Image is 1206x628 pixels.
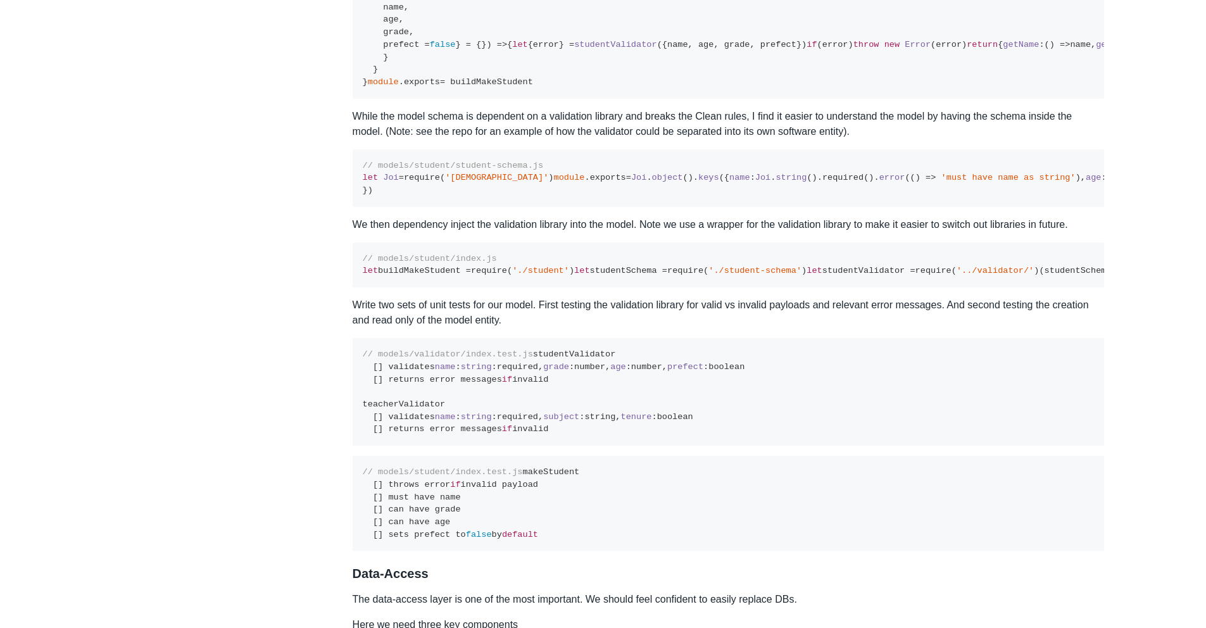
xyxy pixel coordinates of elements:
[502,375,512,384] span: if
[543,412,579,422] span: subject
[363,254,497,263] span: // models/student/index.js
[353,592,1105,607] p: The data-access layer is one of the most important. We should feel confident to easily replace DBs.
[430,40,456,49] span: false
[435,412,456,422] span: name
[574,266,589,275] span: let
[353,298,1105,328] p: Write two sets of unit tests for our model. First testing the validation library for valid vs inv...
[466,530,492,539] span: false
[404,173,440,182] span: require
[363,173,378,182] span: let
[363,266,378,275] span: let
[435,362,456,372] span: name
[879,173,905,182] span: error
[667,266,703,275] span: require
[1045,40,1071,49] span: () =>
[807,266,822,275] span: let
[363,349,750,434] code: studentValidator [] validates : :required, :number, :number, :boolean [] returns error messages i...
[621,412,652,422] span: tenure
[807,40,817,49] span: if
[554,173,585,182] span: module
[957,266,1034,275] span: '../validator/'
[450,480,460,489] span: if
[1003,40,1039,49] span: getName
[884,40,900,49] span: new
[967,40,998,49] span: return
[590,173,626,182] span: exports
[353,109,1105,139] p: While the model schema is dependent on a validation library and breaks the Clean rules, I find it...
[610,362,625,372] span: age
[363,467,523,477] span: // models/student/index.test.js
[353,566,1105,582] h3: Data-Access
[574,40,657,49] span: studentValidator
[708,266,801,275] span: './student-schema'
[755,173,770,182] span: Joi
[502,424,512,434] span: if
[404,77,440,87] span: exports
[353,217,1105,232] p: We then dependency inject the validation library into the model. Note we use a wrapper for the va...
[698,173,719,182] span: keys
[652,173,683,182] span: object
[445,173,548,182] span: '[DEMOGRAPHIC_DATA]'
[363,349,533,359] span: // models/validator/index.test.js
[502,530,538,539] span: default
[1086,173,1101,182] span: age
[461,362,492,372] span: string
[363,467,580,539] code: makeStudent [] throws error invalid payload [] must have name [] can have grade [] can have age [...
[631,173,646,182] span: Joi
[512,266,569,275] span: './student'
[853,40,879,49] span: throw
[667,362,703,372] span: prefect
[1096,40,1127,49] span: getAge
[368,77,399,87] span: module
[512,40,527,49] span: let
[471,266,507,275] span: require
[915,266,952,275] span: require
[461,412,492,422] span: string
[363,161,544,170] span: // models/student/student-schema.js
[910,173,936,182] span: () =>
[905,40,931,49] span: Error
[941,173,1076,182] span: 'must have name as string'
[383,173,398,182] span: Joi
[776,173,807,182] span: string
[729,173,750,182] span: name
[543,362,569,372] span: grade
